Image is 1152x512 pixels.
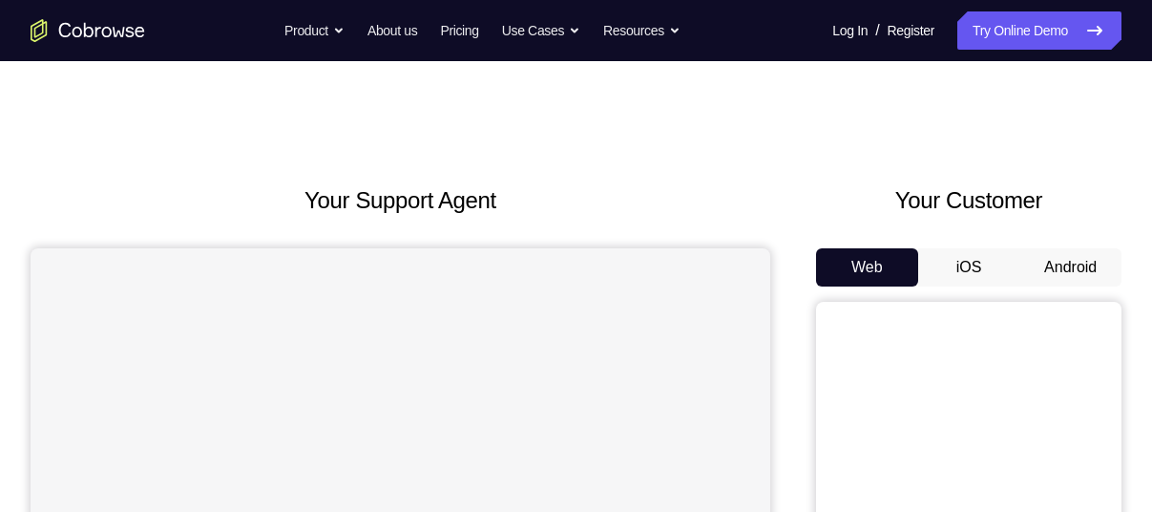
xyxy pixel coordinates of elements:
[440,11,478,50] a: Pricing
[31,19,145,42] a: Go to the home page
[957,11,1121,50] a: Try Online Demo
[502,11,580,50] button: Use Cases
[284,11,345,50] button: Product
[832,11,868,50] a: Log In
[603,11,681,50] button: Resources
[816,248,918,287] button: Web
[918,248,1020,287] button: iOS
[888,11,934,50] a: Register
[816,183,1121,218] h2: Your Customer
[367,11,417,50] a: About us
[1019,248,1121,287] button: Android
[875,19,879,42] span: /
[31,183,770,218] h2: Your Support Agent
